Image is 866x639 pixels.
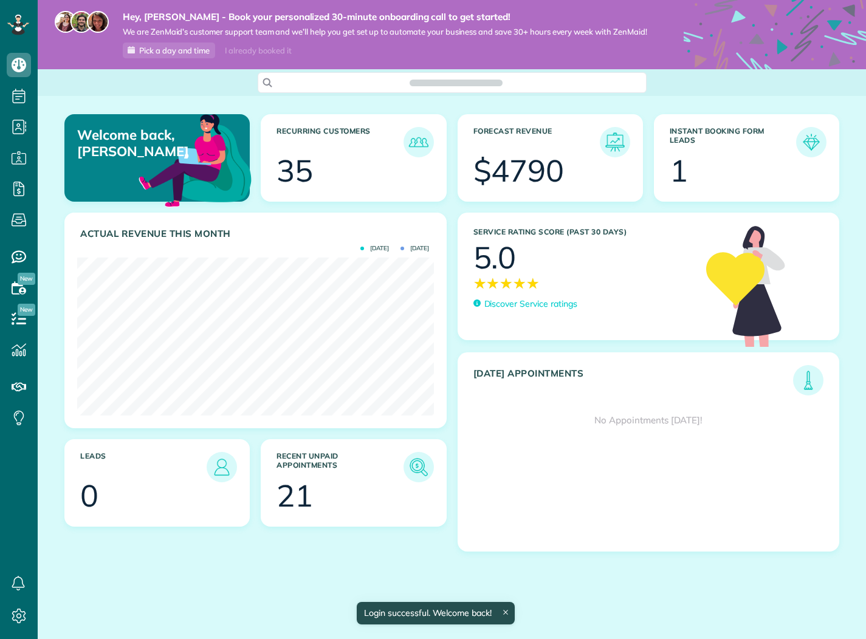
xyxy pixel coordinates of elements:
[484,298,577,310] p: Discover Service ratings
[357,602,515,624] div: Login successful. Welcome back!
[422,77,490,89] span: Search ZenMaid…
[473,127,600,157] h3: Forecast Revenue
[55,11,77,33] img: maria-72a9807cf96188c08ef61303f053569d2e2a8a1cde33d635c8a3ac13582a053d.jpg
[500,273,513,294] span: ★
[473,368,794,395] h3: [DATE] Appointments
[473,273,487,294] span: ★
[400,245,429,251] span: [DATE]
[670,127,796,157] h3: Instant Booking Form Leads
[210,455,234,479] img: icon_leads-1bed01f49abd5b7fead27621c3d59655bb73ed531f8eeb49469d10e621d6b896.png
[80,452,207,482] h3: Leads
[18,273,35,285] span: New
[123,27,647,37] span: We are ZenMaid’s customer support team and we’ll help you get set up to automate your business an...
[513,273,526,294] span: ★
[139,46,210,55] span: Pick a day and time
[473,298,577,310] a: Discover Service ratings
[136,100,254,218] img: dashboard_welcome-42a62b7d889689a78055ac9021e634bf52bae3f8056760290aed330b23ab8690.png
[123,11,647,23] strong: Hey, [PERSON_NAME] - Book your personalized 30-minute onboarding call to get started!
[277,127,403,157] h3: Recurring Customers
[70,11,92,33] img: jorge-587dff0eeaa6aab1f244e6dc62b8924c3b6ad411094392a53c71c6c4a576187d.jpg
[796,368,820,392] img: icon_todays_appointments-901f7ab196bb0bea1936b74009e4eb5ffbc2d2711fa7634e0d609ed5ef32b18b.png
[77,127,189,159] p: Welcome back, [PERSON_NAME]!
[486,273,500,294] span: ★
[80,228,434,239] h3: Actual Revenue this month
[87,11,109,33] img: michelle-19f622bdf1676172e81f8f8fba1fb50e276960ebfe0243fe18214015130c80e4.jpg
[603,130,627,154] img: icon_forecast_revenue-8c13a41c7ed35a8dcfafea3cbb826a0462acb37728057bba2d056411b612bbbe.png
[473,228,695,236] h3: Service Rating score (past 30 days)
[473,242,517,273] div: 5.0
[80,480,98,511] div: 0
[799,130,823,154] img: icon_form_leads-04211a6a04a5b2264e4ee56bc0799ec3eb69b7e499cbb523a139df1d13a81ae0.png
[407,130,431,154] img: icon_recurring_customers-cf858462ba22bcd05b5a5880d41d6543d210077de5bb9ebc9590e49fd87d84ed.png
[670,155,688,186] div: 1
[407,455,431,479] img: icon_unpaid_appointments-47b8ce3997adf2238b356f14209ab4cced10bd1f174958f3ca8f1d0dd7fffeee.png
[218,43,298,58] div: I already booked it
[277,155,313,186] div: 35
[123,43,215,58] a: Pick a day and time
[458,395,839,445] div: No Appointments [DATE]!
[473,155,565,186] div: $4790
[277,480,313,511] div: 21
[360,245,389,251] span: [DATE]
[18,304,35,316] span: New
[277,452,403,482] h3: Recent unpaid appointments
[526,273,540,294] span: ★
